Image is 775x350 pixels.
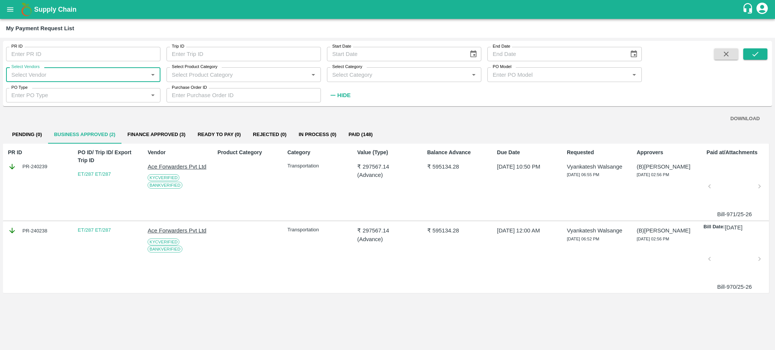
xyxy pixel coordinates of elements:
button: Rejected (0) [247,125,293,144]
div: customer-support [742,3,755,16]
input: Start Date [327,47,463,61]
p: Ace Forwarders Pvt Ltd [148,226,208,235]
p: ₹ 595134.28 [427,163,488,171]
p: Approvers [636,149,697,156]
p: Transportation [287,163,348,170]
label: Start Date [332,43,351,50]
p: ( Advance ) [357,171,418,179]
div: account of current user [755,2,769,17]
span: [DATE] 02:56 PM [636,172,669,177]
p: Vyankatesh Walsange [567,226,627,235]
button: In Process (0) [293,125,342,144]
img: logo [19,2,34,17]
span: Bank Verified [148,182,182,189]
p: ( Advance ) [357,235,418,243]
p: PO ID/ Trip ID/ Export Trip ID [78,149,139,164]
button: Open [308,70,318,79]
p: [DATE] 10:50 PM [497,163,557,171]
p: ₹ 297567.14 [357,226,418,235]
p: Due Date [497,149,557,156]
label: Select Vendors [11,64,40,70]
label: PR ID [11,43,23,50]
button: open drawer [2,1,19,18]
span: KYC Verified [148,238,179,245]
input: Enter PO Model [490,70,627,79]
button: Business Approved (2) [48,125,121,144]
input: Select Vendor [8,70,146,79]
button: DOWNLOAD [727,112,763,125]
a: Supply Chain [34,4,742,15]
div: PR-240238 [8,226,68,235]
div: My Payment Request List [6,23,74,33]
p: Paid at/Attachments [707,149,767,156]
label: Purchase Order ID [172,85,207,91]
input: Select Product Category [169,70,306,79]
input: Enter Purchase Order ID [167,88,321,102]
span: [DATE] 06:55 PM [567,172,599,177]
label: Select Product Category [172,64,218,70]
p: Vyankatesh Walsange [567,163,627,171]
p: Balance Advance [427,149,488,156]
a: ET/287 ET/287 [78,227,111,233]
p: ₹ 297567.14 [357,163,418,171]
button: Choose date [466,47,481,61]
button: Finance Approved (3) [121,125,191,144]
button: Choose date [627,47,641,61]
p: (B) [PERSON_NAME] [636,163,697,171]
p: PR ID [8,149,68,156]
p: Category [287,149,348,156]
p: Bill Date: [703,223,725,232]
input: End Date [487,47,624,61]
label: Trip ID [172,43,184,50]
span: [DATE] 02:56 PM [636,237,669,241]
label: PO Model [493,64,512,70]
p: [DATE] 12:00 AM [497,226,557,235]
b: Supply Chain [34,6,76,13]
span: Bank Verified [148,246,182,252]
button: Open [148,90,158,100]
button: Paid (148) [342,125,379,144]
p: Ace Forwarders Pvt Ltd [148,163,208,171]
p: [DATE] [725,223,742,232]
p: Bill-971/25-26 [713,210,756,218]
input: Select Category [329,70,467,79]
button: Pending (0) [6,125,48,144]
p: Product Category [218,149,278,156]
div: PR-240239 [8,163,68,171]
span: [DATE] 06:52 PM [567,237,599,241]
input: Enter PR ID [6,47,160,61]
label: Select Category [332,64,362,70]
input: Enter Trip ID [167,47,321,61]
strong: Hide [337,92,350,98]
a: ET/287 ET/287 [78,171,111,177]
button: Open [148,70,158,79]
button: Open [469,70,479,79]
p: Vendor [148,149,208,156]
p: Value (Type) [357,149,418,156]
label: End Date [493,43,510,50]
p: (B) [PERSON_NAME] [636,226,697,235]
label: PO Type [11,85,28,91]
button: Hide [327,89,353,102]
button: Ready To Pay (0) [191,125,247,144]
p: Requested [567,149,627,156]
p: Transportation [287,226,348,234]
p: Bill-970/25-26 [713,283,756,291]
button: Open [629,70,639,79]
input: Enter PO Type [8,90,146,100]
p: ₹ 595134.28 [427,226,488,235]
span: KYC Verified [148,174,179,181]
